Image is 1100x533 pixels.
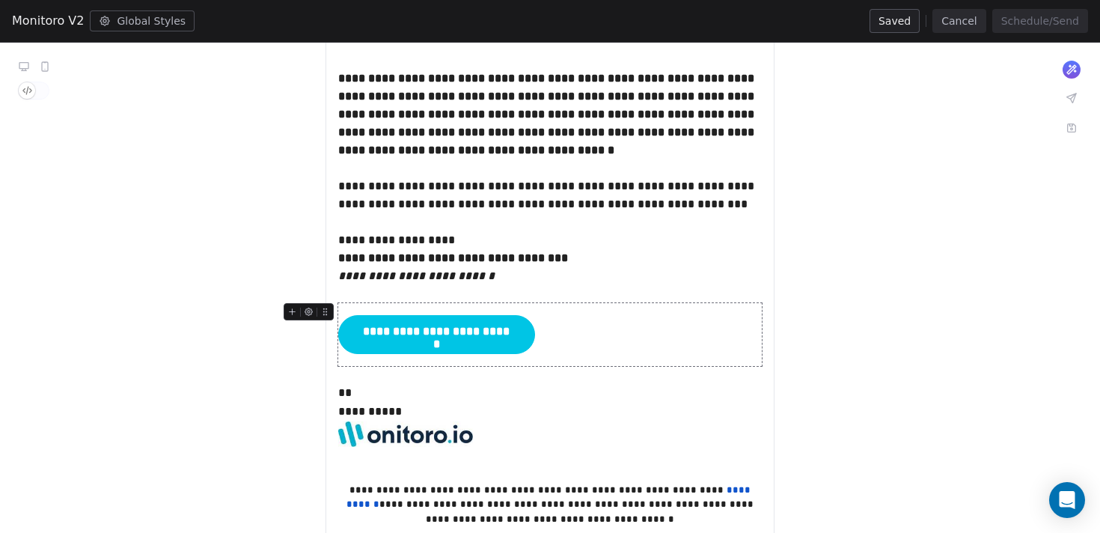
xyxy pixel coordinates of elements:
button: Cancel [932,9,986,33]
div: Open Intercom Messenger [1049,482,1085,518]
button: Saved [870,9,920,33]
button: Schedule/Send [992,9,1088,33]
button: Global Styles [90,10,195,31]
span: Monitoro V2 [12,12,84,30]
